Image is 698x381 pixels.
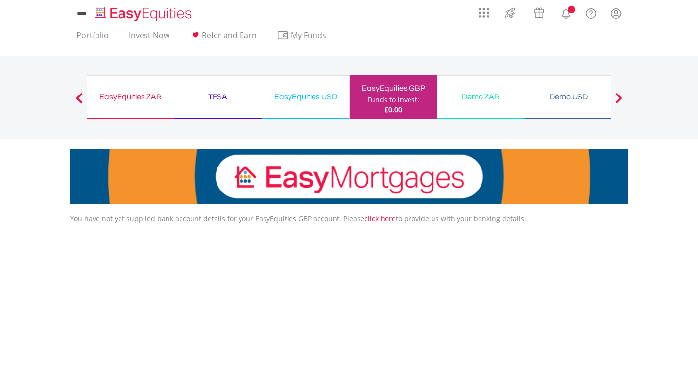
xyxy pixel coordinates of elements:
[93,6,195,22] img: EasyEquities_Logo.png
[531,5,547,21] img: vouchers-v2.svg
[180,90,256,104] div: TFSA
[385,105,402,114] span: £0.00
[472,2,496,18] a: AppsGrid
[364,214,396,223] a: click here
[91,2,195,22] a: Home page
[93,90,168,104] div: EasyEquities ZAR
[186,30,261,46] a: Refer and Earn
[70,149,628,204] img: EasyMortage Promotion Banner
[70,214,628,224] p: You have not yet supplied bank account details for your EasyEquities GBP account. Please to provi...
[125,30,173,46] a: Invest Now
[502,5,518,21] img: thrive-v2.svg
[531,90,606,104] div: Demo USD
[268,90,343,104] div: EasyEquities USD
[525,2,554,21] a: Vouchers
[356,81,432,95] div: EasyEquities GBP
[367,95,419,105] div: Funds to invest:
[603,2,628,24] a: My Profile
[479,7,489,18] img: grid-menu-icon.svg
[578,2,603,22] a: FAQ's and Support
[70,97,89,107] button: Previous
[202,30,257,41] span: Refer and Earn
[609,97,628,107] button: Next
[277,29,341,42] span: My Funds
[554,2,578,22] a: Notifications
[443,90,519,104] div: Demo ZAR
[72,30,113,46] a: Portfolio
